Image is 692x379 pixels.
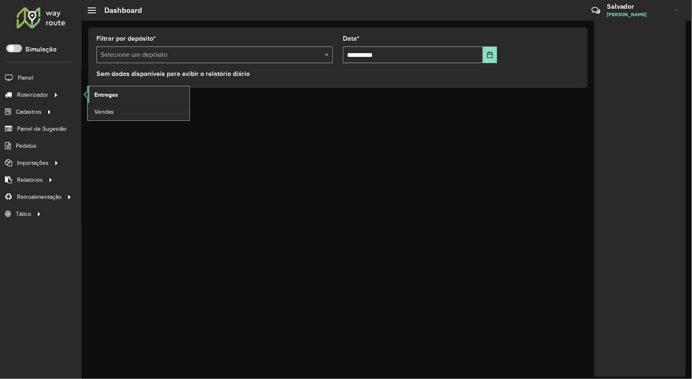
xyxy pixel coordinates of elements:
span: Importações [17,159,49,167]
label: Filtrar por depósito [96,34,156,44]
span: Tático [16,210,31,218]
span: [PERSON_NAME] [607,11,669,18]
a: Contato Rápido [587,2,605,20]
label: Data [343,34,360,44]
span: Cadastros [16,108,42,116]
span: Painel de Sugestão [17,125,66,133]
a: Entregas [88,86,190,103]
a: Vendas [88,103,190,120]
h3: Salvador [607,2,669,10]
span: Vendas [94,108,114,116]
label: Simulação [25,44,57,54]
label: Sem dados disponíveis para exibir o relatório diário [96,69,250,79]
button: Choose Date [483,46,497,63]
span: Entregas [94,90,118,99]
span: Painel [18,73,33,82]
span: Roteirizador [17,90,48,99]
span: Relatórios [17,176,43,184]
h2: Dashboard [96,6,142,15]
span: Pedidos [16,142,37,150]
span: Retroalimentação [17,193,62,201]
